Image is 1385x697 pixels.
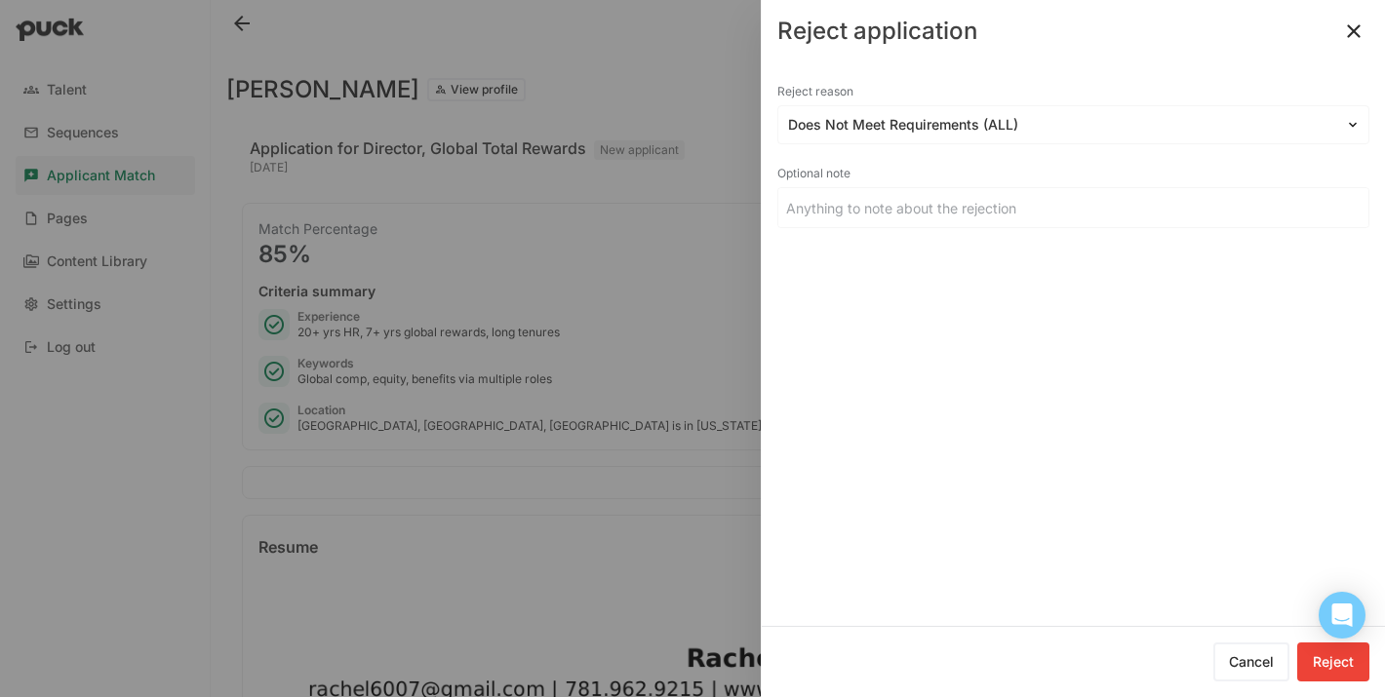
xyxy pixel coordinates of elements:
[1319,592,1365,639] div: Open Intercom Messenger
[778,188,1368,227] input: Anything to note about the rejection
[777,160,1369,187] div: Optional note
[1297,642,1369,681] button: Reject
[777,78,1369,105] div: Reject reason
[777,19,977,43] div: Reject application
[1213,642,1289,681] button: Cancel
